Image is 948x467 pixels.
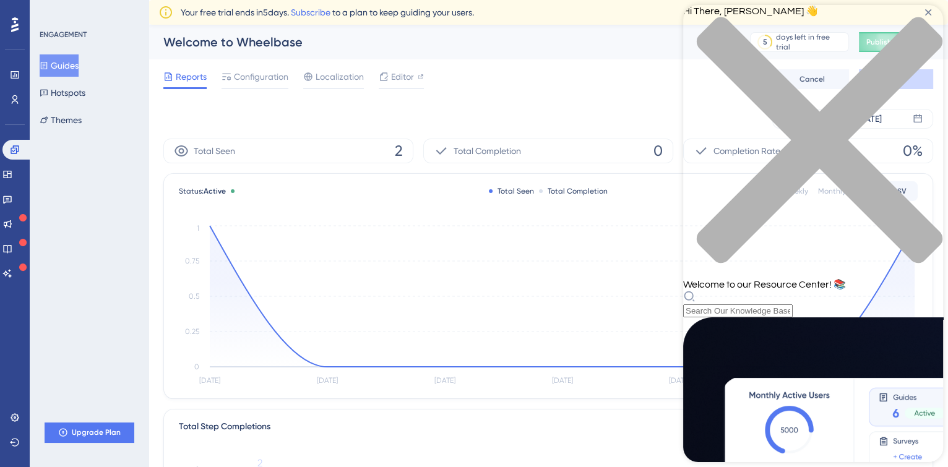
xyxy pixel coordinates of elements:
[489,186,534,196] div: Total Seen
[669,376,690,385] tspan: [DATE]
[176,69,207,84] span: Reports
[185,327,199,336] tspan: 0.25
[194,144,235,158] span: Total Seen
[391,69,414,84] span: Editor
[40,54,79,77] button: Guides
[653,141,663,161] span: 0
[552,376,573,385] tspan: [DATE]
[434,376,455,385] tspan: [DATE]
[40,30,87,40] div: ENGAGEMENT
[234,69,288,84] span: Configuration
[189,292,199,301] tspan: 0.5
[185,257,199,265] tspan: 0.75
[40,82,85,104] button: Hotspots
[291,7,330,17] a: Subscribe
[317,376,338,385] tspan: [DATE]
[194,362,199,371] tspan: 0
[179,419,270,434] div: Total Step Completions
[197,224,199,233] tspan: 1
[179,186,226,196] span: Status:
[454,144,521,158] span: Total Completion
[199,376,220,385] tspan: [DATE]
[40,109,82,131] button: Themes
[181,5,474,20] span: Your free trial ends in 5 days. to a plan to keep guiding your users.
[204,187,226,195] span: Active
[29,3,77,18] span: Need Help?
[163,33,719,51] div: Welcome to Wheelbase
[316,69,364,84] span: Localization
[45,422,134,442] button: Upgrade Plan
[539,186,608,196] div: Total Completion
[86,6,90,16] div: 3
[72,427,121,437] span: Upgrade Plan
[4,7,26,30] img: launcher-image-alternative-text
[395,141,403,161] span: 2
